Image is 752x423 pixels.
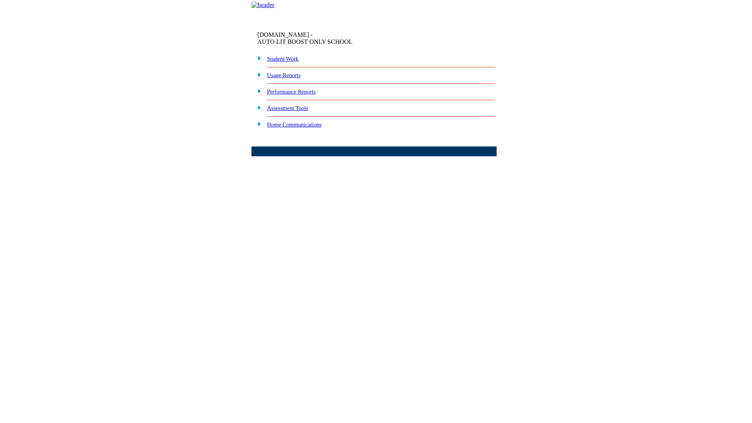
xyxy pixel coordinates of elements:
[267,89,316,95] a: Performance Reports
[267,72,301,78] a: Usage Reports
[267,105,308,111] a: Assessment Tools
[267,121,322,128] a: Home Communications
[257,38,352,45] nobr: AUTO LIT BOOST ONLY SCHOOL
[253,104,262,111] img: plus.gif
[253,71,262,78] img: plus.gif
[257,31,401,45] td: [DOMAIN_NAME] -
[253,54,262,61] img: plus.gif
[251,2,275,9] img: header
[253,87,262,94] img: plus.gif
[253,120,262,127] img: plus.gif
[267,56,298,62] a: Student Work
